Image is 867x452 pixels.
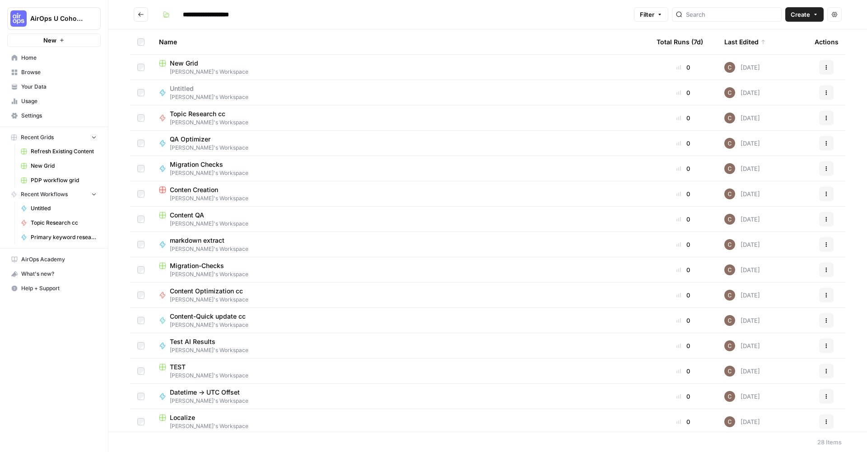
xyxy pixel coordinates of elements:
div: [DATE] [724,214,760,225]
div: [DATE] [724,62,760,73]
a: Content QA[PERSON_NAME]'s Workspace [159,211,642,228]
span: [PERSON_NAME]'s Workspace [170,144,248,152]
span: [PERSON_NAME]'s Workspace [159,68,642,76]
a: QA Optimizer[PERSON_NAME]'s Workspace [159,135,642,152]
span: [PERSON_NAME]'s Workspace [170,93,248,101]
div: 0 [657,240,710,249]
span: Settings [21,112,97,120]
div: 0 [657,88,710,97]
span: Test AI Results [170,337,241,346]
span: [PERSON_NAME]'s Workspace [170,296,250,304]
span: Your Data [21,83,97,91]
div: [DATE] [724,87,760,98]
span: Home [21,54,97,62]
a: Untitled [17,201,101,216]
div: 0 [657,189,710,198]
a: Content Optimization cc[PERSON_NAME]'s Workspace [159,287,642,304]
span: [PERSON_NAME]'s Workspace [170,169,248,177]
div: 0 [657,341,710,350]
span: Browse [21,68,97,76]
img: p7w5olc50hx2ivoos134nwja8e7z [724,138,735,149]
button: Recent Grids [7,131,101,144]
span: [PERSON_NAME]'s Workspace [159,220,642,228]
div: 0 [657,417,710,426]
img: p7w5olc50hx2ivoos134nwja8e7z [724,264,735,275]
a: markdown extract[PERSON_NAME]'s Workspace [159,236,642,253]
img: AirOps U Cohort 1 Logo [10,10,27,27]
div: [DATE] [724,391,760,402]
span: Usage [21,97,97,105]
input: Search [686,10,778,19]
div: Total Runs (7d) [657,29,703,54]
a: Topic Research cc [17,216,101,230]
span: Create [791,10,810,19]
span: Untitled [31,204,97,212]
span: Primary keyword research - part I [31,233,97,241]
img: p7w5olc50hx2ivoos134nwja8e7z [724,163,735,174]
a: PDP workflow grid [17,173,101,188]
span: [PERSON_NAME]'s Workspace [170,245,248,253]
div: Last Edited [724,29,766,54]
button: Workspace: AirOps U Cohort 1 [7,7,101,30]
img: p7w5olc50hx2ivoos134nwja8e7z [724,188,735,199]
span: [PERSON_NAME]'s Workspace [170,397,248,405]
a: Localize[PERSON_NAME]'s Workspace [159,413,642,430]
button: Help + Support [7,281,101,296]
a: Topic Research cc[PERSON_NAME]'s Workspace [159,109,642,127]
span: PDP workflow grid [31,176,97,184]
div: [DATE] [724,239,760,250]
div: [DATE] [724,340,760,351]
div: Actions [815,29,839,54]
span: Datetime -> UTC Offset [170,388,241,397]
a: AirOps Academy [7,252,101,267]
span: markdown extract [170,236,241,245]
span: Migration Checks [170,160,241,169]
a: Datetime -> UTC Offset[PERSON_NAME]'s Workspace [159,388,642,405]
div: [DATE] [724,113,760,123]
span: Localize [170,413,195,422]
div: [DATE] [724,290,760,301]
button: Go back [134,7,148,22]
div: 0 [657,139,710,148]
img: p7w5olc50hx2ivoos134nwja8e7z [724,340,735,351]
img: p7w5olc50hx2ivoos134nwja8e7z [724,315,735,326]
span: Refresh Existing Content [31,147,97,155]
span: Recent Grids [21,133,54,141]
a: Your Data [7,80,101,94]
span: AirOps U Cohort 1 [30,14,85,23]
a: Browse [7,65,101,80]
a: Content-Quick update cc[PERSON_NAME]'s Workspace [159,312,642,329]
div: 0 [657,265,710,274]
img: p7w5olc50hx2ivoos134nwja8e7z [724,290,735,301]
div: [DATE] [724,163,760,174]
div: 0 [657,367,710,376]
a: Primary keyword research - part I [17,230,101,245]
div: 0 [657,113,710,122]
a: Untitled[PERSON_NAME]'s Workspace [159,84,642,101]
div: 0 [657,164,710,173]
img: p7w5olc50hx2ivoos134nwja8e7z [724,416,735,427]
div: 0 [657,392,710,401]
a: Settings [7,108,101,123]
div: 0 [657,215,710,224]
span: Migration-Checks [170,261,224,270]
span: Untitled [170,84,241,93]
div: What's new? [8,267,100,281]
span: Content-Quick update cc [170,312,246,321]
span: [PERSON_NAME]'s Workspace [159,270,642,278]
span: [PERSON_NAME]'s Workspace [170,118,248,127]
a: Test AI Results[PERSON_NAME]'s Workspace [159,337,642,354]
span: New [43,36,56,45]
div: 0 [657,291,710,300]
a: Conten Creation[PERSON_NAME]'s Workspace [159,185,642,202]
div: [DATE] [724,366,760,377]
div: Name [159,29,642,54]
div: 28 Items [817,438,842,447]
span: Filter [640,10,654,19]
span: Content QA [170,211,204,220]
a: TEST[PERSON_NAME]'s Workspace [159,363,642,380]
a: Migration Checks[PERSON_NAME]'s Workspace [159,160,642,177]
div: [DATE] [724,315,760,326]
span: Topic Research cc [170,109,241,118]
span: Content Optimization cc [170,287,243,296]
